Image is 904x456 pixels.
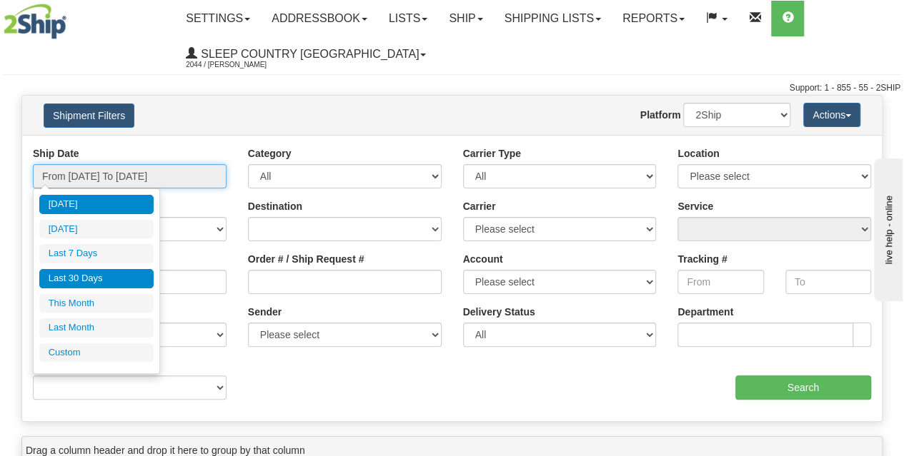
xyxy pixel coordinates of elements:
[463,305,535,319] label: Delivery Status
[197,48,419,60] span: Sleep Country [GEOGRAPHIC_DATA]
[39,244,154,263] li: Last 7 Days
[175,36,437,72] a: Sleep Country [GEOGRAPHIC_DATA] 2044 / [PERSON_NAME]
[677,270,763,294] input: From
[248,305,282,319] label: Sender
[463,252,503,266] label: Account
[33,146,79,161] label: Ship Date
[463,199,496,213] label: Carrier
[494,1,612,36] a: Shipping lists
[871,155,903,300] iframe: chat widget
[438,1,493,36] a: Ship
[39,318,154,338] li: Last Month
[378,1,438,36] a: Lists
[677,305,733,319] label: Department
[677,199,713,213] label: Service
[175,1,261,36] a: Settings
[261,1,378,36] a: Addressbook
[11,12,132,23] div: live help - online
[612,1,695,36] a: Reports
[785,270,871,294] input: To
[677,252,727,266] label: Tracking #
[4,82,900,94] div: Support: 1 - 855 - 55 - 2SHIP
[463,146,521,161] label: Carrier Type
[39,195,154,214] li: [DATE]
[44,103,134,128] button: Shipment Filters
[640,108,681,122] label: Platform
[248,199,302,213] label: Destination
[4,4,66,39] img: logo2044.jpg
[248,146,292,161] label: Category
[39,343,154,363] li: Custom
[39,220,154,239] li: [DATE]
[735,375,872,400] input: Search
[186,58,293,72] span: 2044 / [PERSON_NAME]
[39,294,154,313] li: This Month
[803,103,860,127] button: Actions
[39,269,154,288] li: Last 30 Days
[677,146,719,161] label: Location
[248,252,364,266] label: Order # / Ship Request #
